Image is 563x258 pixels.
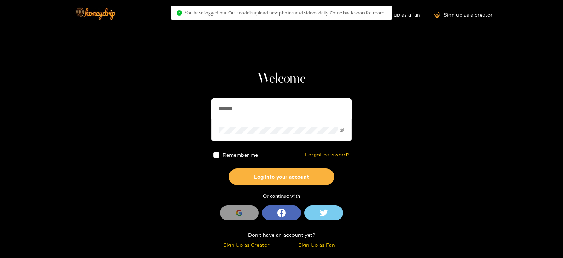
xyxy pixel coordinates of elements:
button: Log into your account [229,168,334,185]
span: Remember me [223,152,258,158]
a: Sign up as a fan [372,12,420,18]
div: Sign Up as Creator [213,241,280,249]
div: Or continue with [211,192,352,200]
span: You have logged out. Our models upload new photos and videos daily. Come back soon for more.. [185,10,386,16]
span: eye-invisible [340,128,344,133]
div: Don't have an account yet? [211,231,352,239]
div: Sign Up as Fan [283,241,350,249]
span: check-circle [177,10,182,16]
h1: Welcome [211,70,352,87]
a: Forgot password? [305,152,350,158]
a: Sign up as a creator [434,12,493,18]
